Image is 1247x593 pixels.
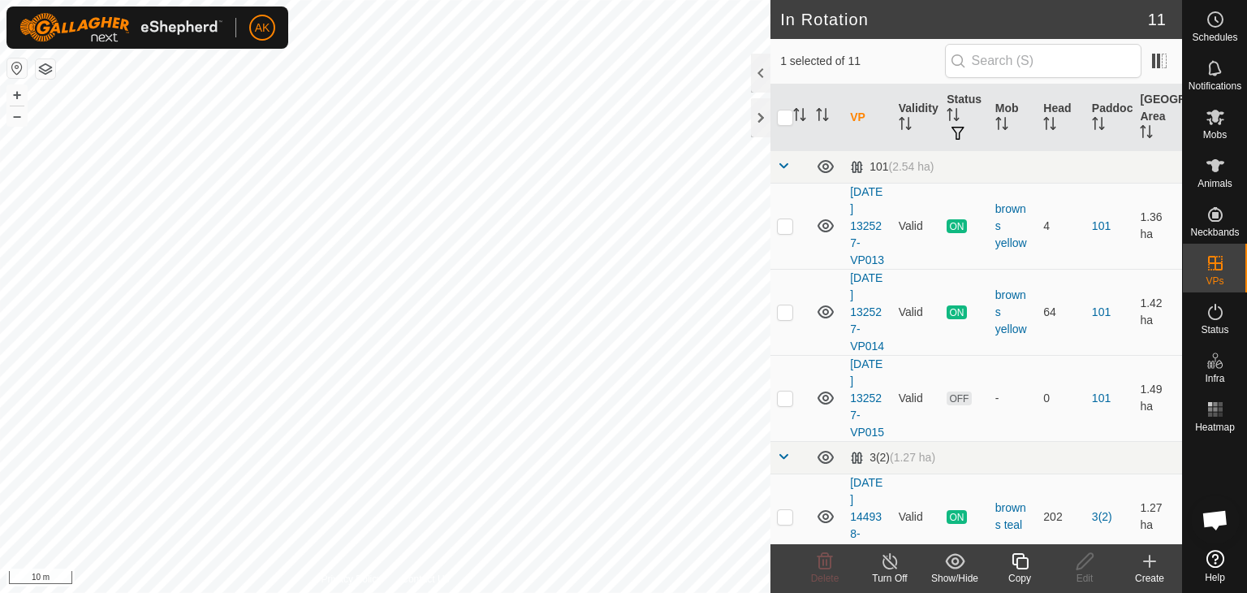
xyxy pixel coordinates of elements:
span: Heatmap [1195,422,1235,432]
td: 202 [1037,474,1085,560]
div: Show/Hide [922,571,987,586]
div: 101 [850,160,934,174]
a: 101 [1092,219,1111,232]
p-sorticon: Activate to sort [995,119,1008,132]
th: Head [1037,84,1085,151]
a: 101 [1092,305,1111,318]
a: [DATE] 132527-VP014 [850,271,884,353]
div: - [995,390,1031,407]
span: Delete [811,573,839,584]
span: (1.27 ha) [890,451,935,464]
span: Status [1201,325,1228,335]
p-sorticon: Activate to sort [1092,119,1105,132]
td: Valid [892,183,941,269]
div: 3(2) [850,451,935,465]
p-sorticon: Activate to sort [816,110,829,123]
a: [DATE] 132527-VP015 [850,357,884,439]
p-sorticon: Activate to sort [1043,119,1056,132]
span: Mobs [1203,130,1227,140]
button: Reset Map [7,58,27,78]
span: ON [947,219,966,233]
td: 1.27 ha [1133,474,1182,560]
div: Copy [987,571,1052,586]
td: 64 [1037,269,1085,355]
img: Gallagher Logo [19,13,222,42]
th: Paddock [1085,84,1134,151]
div: Open chat [1191,496,1240,544]
input: Search (S) [945,44,1141,78]
span: OFF [947,392,971,405]
h2: In Rotation [780,10,1148,29]
span: AK [255,19,270,37]
div: Create [1117,571,1182,586]
a: 101 [1092,392,1111,405]
td: 1.49 ha [1133,355,1182,441]
button: Map Layers [36,59,55,79]
span: Animals [1197,179,1232,188]
td: Valid [892,474,941,560]
span: Infra [1205,374,1224,383]
a: Help [1183,543,1247,589]
button: – [7,106,27,126]
p-sorticon: Activate to sort [947,110,960,123]
a: Privacy Policy [321,572,382,587]
td: 4 [1037,183,1085,269]
a: 3(2) [1092,510,1112,523]
a: Contact Us [401,572,449,587]
div: Edit [1052,571,1117,586]
th: Status [940,84,989,151]
td: 0 [1037,355,1085,441]
span: ON [947,510,966,524]
a: [DATE] 132527-VP013 [850,185,884,266]
td: Valid [892,269,941,355]
th: Mob [989,84,1038,151]
th: VP [844,84,892,151]
p-sorticon: Activate to sort [899,119,912,132]
p-sorticon: Activate to sort [1140,128,1153,141]
td: Valid [892,355,941,441]
div: browns yellow [995,201,1031,252]
th: Validity [892,84,941,151]
td: 1.42 ha [1133,269,1182,355]
td: 1.36 ha [1133,183,1182,269]
div: browns yellow [995,287,1031,338]
span: Notifications [1189,81,1241,91]
span: Neckbands [1190,227,1239,237]
a: [DATE] 144938-VP025 [850,476,884,557]
span: Help [1205,573,1225,582]
div: Turn Off [857,571,922,586]
button: + [7,85,27,105]
span: VPs [1206,276,1223,286]
p-sorticon: Activate to sort [793,110,806,123]
span: ON [947,305,966,319]
span: Schedules [1192,32,1237,42]
span: 1 selected of 11 [780,53,944,70]
span: 11 [1148,7,1166,32]
th: [GEOGRAPHIC_DATA] Area [1133,84,1182,151]
span: (2.54 ha) [888,160,934,173]
div: browns teal [995,500,1031,534]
